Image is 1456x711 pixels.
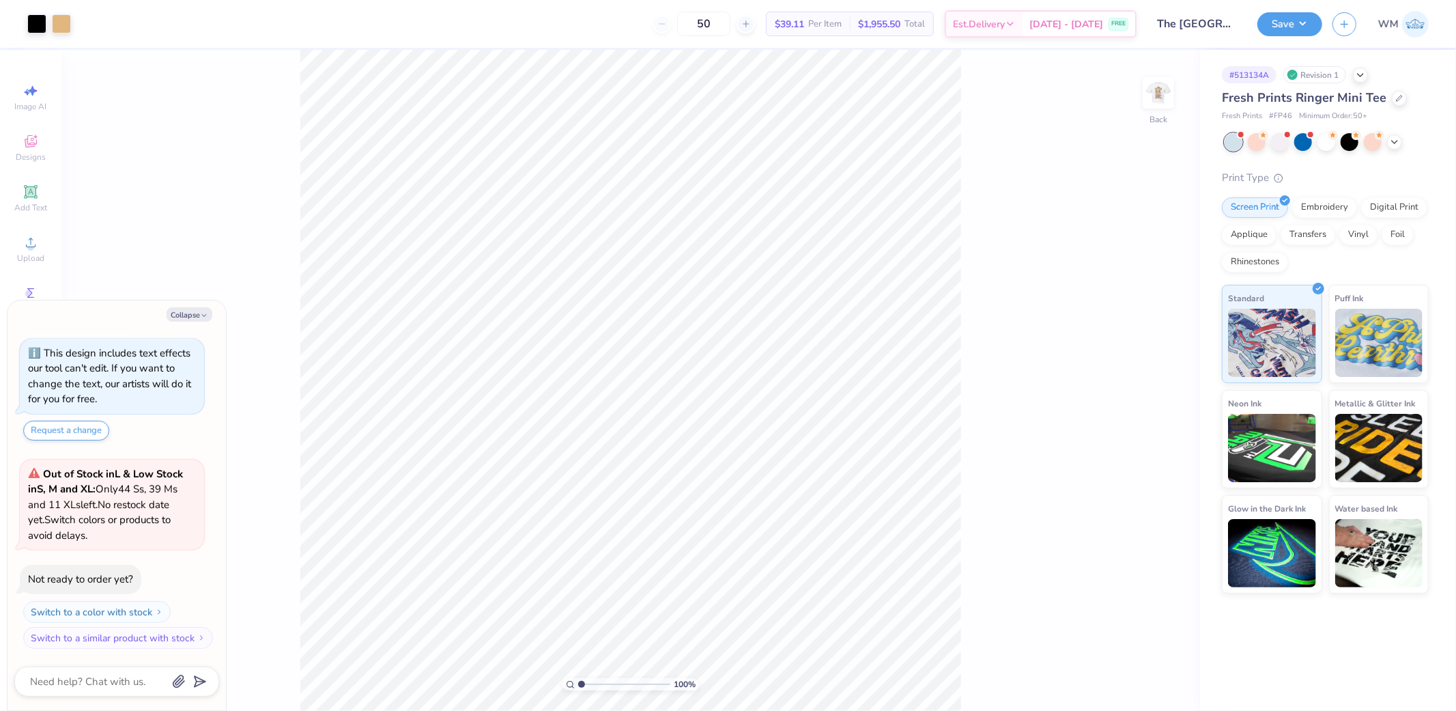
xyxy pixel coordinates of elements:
[197,634,205,642] img: Switch to a similar product with stock
[1335,501,1398,516] span: Water based Ink
[1335,291,1364,305] span: Puff Ink
[17,253,44,264] span: Upload
[1378,11,1429,38] a: WM
[1222,66,1276,83] div: # 513134A
[15,101,47,112] span: Image AI
[1299,111,1367,122] span: Minimum Order: 50 +
[1222,225,1276,245] div: Applique
[1283,66,1346,83] div: Revision 1
[23,421,109,441] button: Request a change
[1335,519,1423,587] img: Water based Ink
[28,346,191,406] div: This design includes text effects our tool can't edit. If you want to change the text, our artist...
[28,467,183,542] span: Only 44 Ss, 39 Ms and 11 XLs left. Switch colors or products to avoid delays.
[1029,17,1103,31] span: [DATE] - [DATE]
[1382,225,1414,245] div: Foil
[1228,309,1316,377] img: Standard
[674,678,696,691] span: 100 %
[904,17,925,31] span: Total
[1228,519,1316,587] img: Glow in the Dark Ink
[23,627,213,649] button: Switch to a similar product with stock
[28,572,133,586] div: Not ready to order yet?
[1257,12,1322,36] button: Save
[1222,89,1386,106] span: Fresh Prints Ringer Mini Tee
[43,467,123,481] strong: Out of Stock in L
[1228,414,1316,482] img: Neon Ink
[1378,16,1399,32] span: WM
[1222,111,1262,122] span: Fresh Prints
[953,17,1005,31] span: Est. Delivery
[1111,19,1126,29] span: FREE
[677,12,730,36] input: – –
[1335,396,1416,410] span: Metallic & Glitter Ink
[1292,197,1357,218] div: Embroidery
[1150,113,1167,126] div: Back
[858,17,900,31] span: $1,955.50
[28,498,169,527] span: No restock date yet.
[1228,396,1261,410] span: Neon Ink
[1335,414,1423,482] img: Metallic & Glitter Ink
[775,17,804,31] span: $39.11
[16,152,46,163] span: Designs
[155,608,163,616] img: Switch to a color with stock
[1281,225,1335,245] div: Transfers
[808,17,842,31] span: Per Item
[1222,197,1288,218] div: Screen Print
[1339,225,1378,245] div: Vinyl
[1145,79,1172,107] img: Back
[1147,10,1247,38] input: Untitled Design
[1222,252,1288,273] div: Rhinestones
[1228,501,1306,516] span: Glow in the Dark Ink
[23,601,171,623] button: Switch to a color with stock
[1269,111,1292,122] span: # FP46
[1222,170,1429,186] div: Print Type
[167,307,212,322] button: Collapse
[14,202,47,213] span: Add Text
[1361,197,1427,218] div: Digital Print
[1335,309,1423,377] img: Puff Ink
[1228,291,1264,305] span: Standard
[1402,11,1429,38] img: Wilfredo Manabat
